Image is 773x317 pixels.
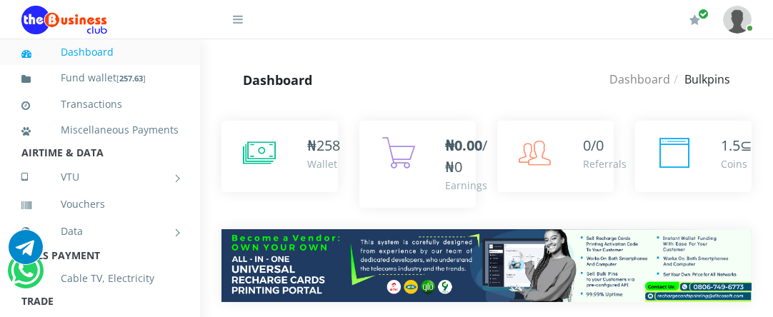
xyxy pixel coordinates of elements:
a: Miscellaneous Payments [21,114,179,146]
span: Renew/Upgrade Subscription [698,9,709,19]
i: Renew/Upgrade Subscription [689,14,700,26]
a: Cable TV, Electricity [21,262,179,295]
span: 0/0 [583,136,604,155]
a: Chat for support [11,264,40,288]
img: multitenant_rcp.png [221,229,752,302]
a: 0/0 Referrals [497,121,614,192]
div: Referrals [583,156,627,171]
a: Fund wallet[257.63] [21,61,179,95]
span: 1.5 [721,136,740,155]
a: Chat for support [9,241,43,264]
small: [ ] [116,73,146,84]
div: ⊆ [721,135,752,156]
img: User [723,6,752,34]
li: Bulkpins [670,71,730,88]
div: Wallet [307,156,340,171]
img: Logo [21,6,107,34]
a: Data [21,213,179,249]
span: 258 [316,136,340,155]
a: VTU [21,159,179,195]
div: Coins [721,156,752,171]
a: ₦0.00/₦0 Earnings [359,121,476,208]
a: ₦258 Wallet [221,121,338,192]
a: Transactions [21,88,179,121]
strong: Dashboard [243,71,312,89]
b: ₦0.00 [445,136,482,155]
a: Dashboard [21,36,179,69]
div: ₦ [307,135,340,156]
span: /₦0 [445,136,487,176]
div: Earnings [445,178,487,193]
b: 257.63 [119,73,143,84]
a: Dashboard [609,71,670,87]
a: Vouchers [21,188,179,221]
